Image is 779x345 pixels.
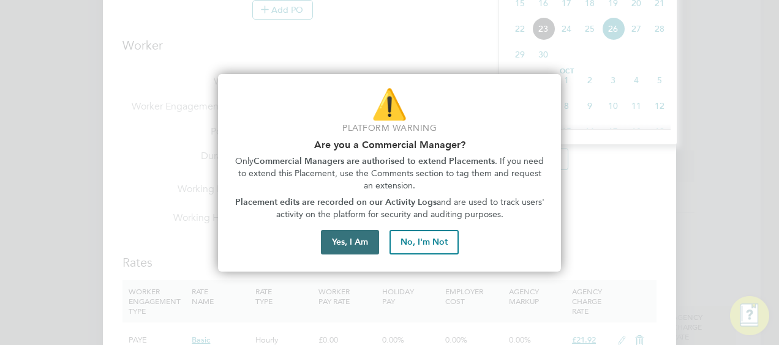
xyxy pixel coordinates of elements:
[235,197,437,207] strong: Placement edits are recorded on our Activity Logs
[254,156,495,166] strong: Commercial Managers are authorised to extend Placements
[233,122,546,135] p: Platform Warning
[276,197,547,220] span: and are used to track users' activity on the platform for security and auditing purposes.
[218,74,561,272] div: Are you part of the Commercial Team?
[321,230,379,254] button: Yes, I Am
[233,139,546,150] h2: Are you a Commercial Manager?
[238,156,547,190] span: . If you need to extend this Placement, use the Comments section to tag them and request an exten...
[389,230,459,254] button: No, I'm Not
[235,156,254,166] span: Only
[233,84,546,125] p: ⚠️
